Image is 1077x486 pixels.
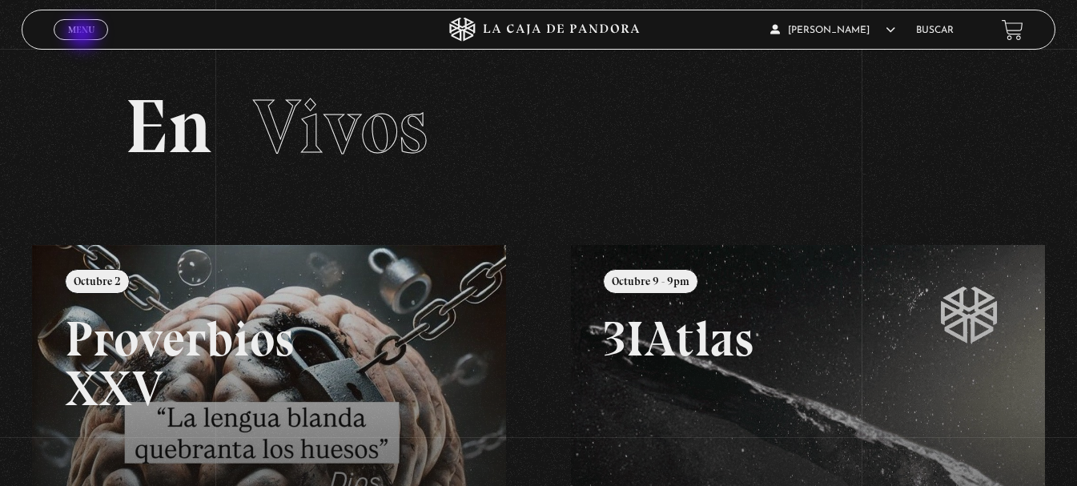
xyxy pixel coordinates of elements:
a: View your shopping cart [1002,19,1023,41]
span: Menu [68,25,94,34]
h2: En [125,89,952,165]
span: Vivos [253,81,428,172]
a: Buscar [916,26,954,35]
span: [PERSON_NAME] [770,26,895,35]
span: Cerrar [62,38,100,50]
